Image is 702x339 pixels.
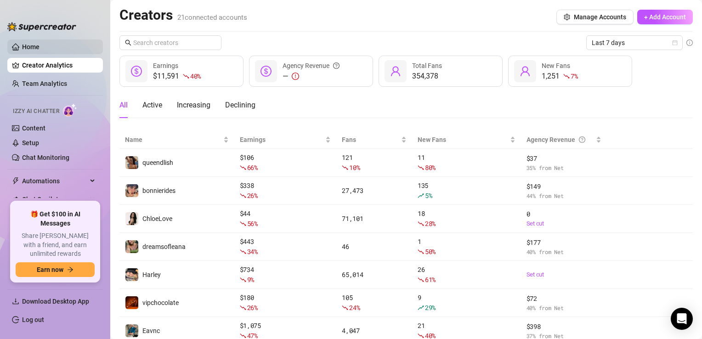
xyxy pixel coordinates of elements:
[418,220,424,227] span: fall
[22,124,45,132] a: Content
[240,305,246,311] span: fall
[526,270,601,279] a: Set cut
[247,219,258,228] span: 56 %
[16,232,95,259] span: Share [PERSON_NAME] with a friend, and earn unlimited rewards
[153,71,201,82] div: $11,591
[526,164,601,172] span: 35 % from Net
[342,270,407,280] div: 65,014
[592,36,677,50] span: Last 7 days
[526,322,601,332] span: $ 398
[7,22,76,31] img: logo-BBDzfeDw.svg
[542,62,570,69] span: New Fans
[418,333,424,339] span: fall
[390,66,401,77] span: user
[520,66,531,77] span: user
[526,248,601,256] span: 40 % from Net
[418,237,515,257] div: 1
[412,131,521,149] th: New Fans
[13,107,59,116] span: Izzy AI Chatter
[240,333,246,339] span: fall
[234,131,337,149] th: Earnings
[247,275,254,284] span: 9 %
[418,164,424,171] span: fall
[418,293,515,313] div: 9
[125,156,138,169] img: queendlish
[63,103,77,117] img: AI Chatter
[349,303,360,312] span: 24 %
[418,135,508,145] span: New Fans
[142,215,172,222] span: ChloeLove
[190,72,201,80] span: 40 %
[37,266,63,273] span: Earn now
[418,181,515,201] div: 135
[333,61,340,71] span: question-circle
[16,210,95,228] span: 🎁 Get $100 in AI Messages
[526,135,594,145] div: Agency Revenue
[342,305,348,311] span: fall
[240,277,246,283] span: fall
[240,293,331,313] div: $ 180
[336,131,412,149] th: Fans
[342,326,407,336] div: 4,047
[571,72,577,80] span: 7 %
[412,62,442,69] span: Total Fans
[125,296,138,309] img: vipchocolate
[564,14,570,20] span: setting
[644,13,686,21] span: + Add Account
[637,10,693,24] button: + Add Account
[240,237,331,257] div: $ 443
[247,303,258,312] span: 26 %
[142,299,179,306] span: vipchocolate
[22,154,69,161] a: Chat Monitoring
[225,100,255,111] div: Declining
[177,13,247,22] span: 21 connected accounts
[125,135,221,145] span: Name
[526,219,601,228] a: Set cut
[418,209,515,229] div: 18
[142,243,186,250] span: dreamsofleana
[125,268,138,281] img: Harley
[22,139,39,147] a: Setup
[142,327,160,334] span: Eavnc
[260,66,272,77] span: dollar-circle
[425,219,436,228] span: 28 %
[240,164,246,171] span: fall
[22,298,89,305] span: Download Desktop App
[342,164,348,171] span: fall
[67,266,74,273] span: arrow-right
[672,40,678,45] span: calendar
[133,38,209,48] input: Search creators
[119,100,128,111] div: All
[142,100,162,111] div: Active
[418,277,424,283] span: fall
[125,184,138,197] img: bonnierides
[556,10,634,24] button: Manage Accounts
[125,40,131,46] span: search
[526,153,601,164] span: $ 37
[153,62,178,69] span: Earnings
[563,73,570,79] span: fall
[425,163,436,172] span: 80 %
[283,71,340,82] div: —
[574,13,626,21] span: Manage Accounts
[16,262,95,277] button: Earn nowarrow-right
[240,192,246,199] span: fall
[425,275,436,284] span: 61 %
[425,303,436,312] span: 29 %
[418,153,515,173] div: 11
[418,192,424,199] span: rise
[183,73,189,79] span: fall
[22,80,67,87] a: Team Analytics
[247,247,258,256] span: 34 %
[177,100,210,111] div: Increasing
[22,43,40,51] a: Home
[526,237,601,248] span: $ 177
[342,293,407,313] div: 105
[418,265,515,285] div: 26
[240,220,246,227] span: fall
[12,177,19,185] span: thunderbolt
[425,247,436,256] span: 50 %
[418,249,424,255] span: fall
[526,192,601,200] span: 44 % from Net
[292,73,299,80] span: exclamation-circle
